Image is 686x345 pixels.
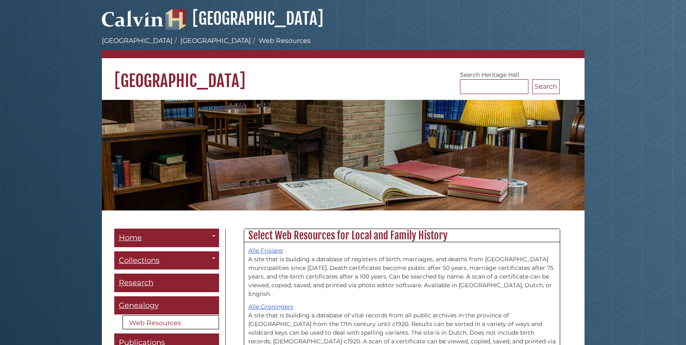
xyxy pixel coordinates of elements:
a: Home [114,229,219,247]
a: Research [114,274,219,292]
a: [GEOGRAPHIC_DATA] [180,37,251,45]
nav: breadcrumb [102,36,585,58]
button: Search [532,79,560,94]
a: Genealogy [114,296,219,315]
a: Web Resources [123,315,219,329]
img: Calvin [102,7,164,30]
p: A site that is building a database of registers of birth, marriages, and deaths from [GEOGRAPHIC_... [248,246,556,298]
a: Collections [114,251,219,270]
li: Web Resources [251,36,311,46]
a: Calvin University [102,19,164,26]
a: [GEOGRAPHIC_DATA] [102,37,172,45]
span: Research [119,278,153,287]
span: Home [119,233,142,242]
span: Genealogy [119,301,159,310]
span: Collections [119,256,160,265]
a: Alle Frisians [248,247,283,254]
a: [GEOGRAPHIC_DATA] [165,8,323,29]
img: Hekman Library Logo [165,9,186,30]
h1: [GEOGRAPHIC_DATA] [102,58,585,91]
a: Alle Groningers [248,303,293,310]
h2: Select Web Resources for Local and Family History [244,229,560,242]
